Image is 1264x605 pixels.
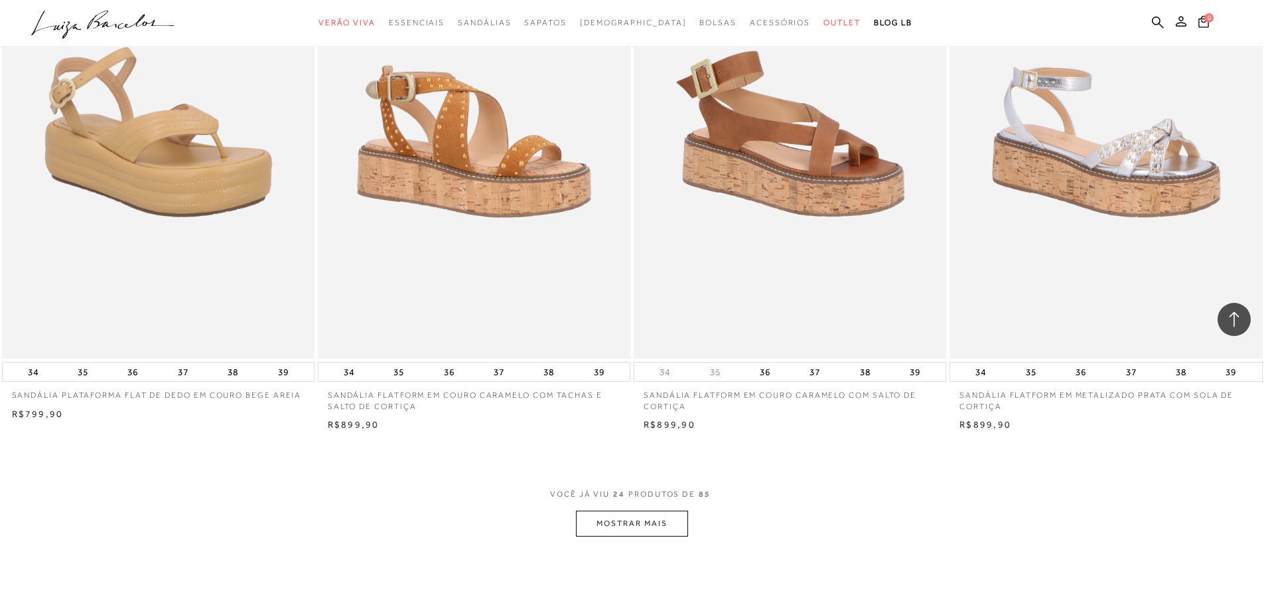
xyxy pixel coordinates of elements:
[389,11,445,35] a: categoryNavScreenReaderText
[756,363,774,381] button: 36
[806,363,824,381] button: 37
[389,363,408,381] button: 35
[750,18,810,27] span: Acessórios
[856,363,875,381] button: 38
[874,18,912,27] span: BLOG LB
[1022,363,1040,381] button: 35
[699,18,737,27] span: Bolsas
[906,363,924,381] button: 39
[490,363,508,381] button: 37
[1122,363,1141,381] button: 37
[750,11,810,35] a: categoryNavScreenReaderText
[328,419,380,430] span: R$899,90
[706,366,725,379] button: 35
[24,363,42,381] button: 34
[174,363,192,381] button: 37
[318,11,376,35] a: categoryNavScreenReaderText
[550,489,714,499] span: VOCÊ JÁ VIU PRODUTOS DE
[123,363,142,381] button: 36
[539,363,558,381] button: 38
[224,363,242,381] button: 38
[959,419,1011,430] span: R$899,90
[634,382,946,412] a: SANDÁLIA FLATFORM EM COURO CARAMELO COM SALTO DE CORTIÇA
[340,363,358,381] button: 34
[590,363,608,381] button: 39
[644,419,695,430] span: R$899,90
[656,366,674,379] button: 34
[274,363,293,381] button: 39
[823,11,861,35] a: categoryNavScreenReaderText
[318,382,630,412] a: SANDÁLIA FLATFORM EM COURO CARAMELO COM TACHAS E SALTO DE CORTIÇA
[1194,15,1213,33] button: 0
[389,18,445,27] span: Essenciais
[440,363,458,381] button: 36
[318,18,376,27] span: Verão Viva
[874,11,912,35] a: BLOG LB
[1072,363,1090,381] button: 36
[524,11,566,35] a: categoryNavScreenReaderText
[580,11,687,35] a: noSubCategoriesText
[1222,363,1240,381] button: 39
[74,363,92,381] button: 35
[458,18,511,27] span: Sandálias
[12,408,64,419] span: R$799,90
[580,18,687,27] span: [DEMOGRAPHIC_DATA]
[699,489,711,499] span: 85
[1172,363,1190,381] button: 38
[1204,13,1214,23] span: 0
[2,382,315,401] a: SANDÁLIA PLATAFORMA FLAT DE DEDO EM COURO BEGE AREIA
[576,511,687,537] button: MOSTRAR MAIS
[823,18,861,27] span: Outlet
[949,382,1262,412] a: SANDÁLIA FLATFORM EM METALIZADO PRATA COM SOLA DE CORTIÇA
[971,363,990,381] button: 34
[699,11,737,35] a: categoryNavScreenReaderText
[458,11,511,35] a: categoryNavScreenReaderText
[524,18,566,27] span: Sapatos
[613,489,625,499] span: 24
